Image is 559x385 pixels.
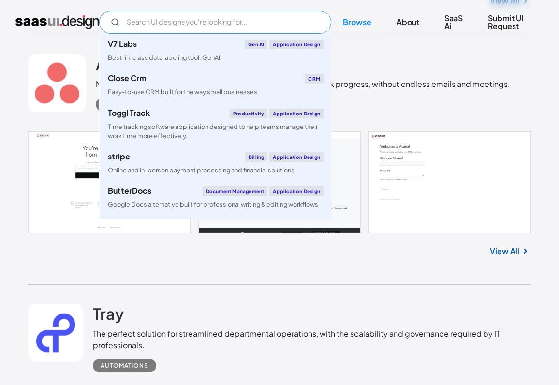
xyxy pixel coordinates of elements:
[96,78,510,90] div: Modern project management for teams to stay focused and track progress, without endless emails an...
[100,103,331,146] a: Toggl TrackProductivityApplication DesignTime tracking software application designed to help team...
[476,8,544,37] a: Submit UI Request
[203,186,268,196] div: Document Management
[100,34,331,68] a: V7 LabsGen AIApplication DesignBest-in-class data labeling tool. GenAI
[108,40,137,48] div: V7 Labs
[331,12,383,33] a: Browse
[269,186,324,196] div: Application Design
[96,54,142,73] h2: Asana
[108,200,318,209] div: Google Docs alternative built for professional writing & editing workflows
[305,74,324,84] div: CRM
[108,109,150,117] div: Toggl Track
[15,14,99,30] a: home
[245,152,267,162] div: Billing
[99,11,331,34] form: Email Form
[230,109,267,118] div: Productivity
[433,8,474,37] a: SaaS Ai
[93,304,124,323] h2: Tray
[385,12,431,33] a: About
[99,11,331,34] input: Search UI designs you're looking for...
[108,87,257,97] div: Easy-to-use CRM built for the way small businesses
[245,40,267,49] div: Gen AI
[108,74,147,82] div: Close Crm
[96,54,142,78] a: Asana
[108,166,294,175] div: Online and in-person payment processing and financial solutions
[269,152,324,162] div: Application Design
[269,109,324,118] div: Application Design
[490,245,519,257] a: View All
[93,328,531,351] div: The perfect solution for streamlined departmental operations, with the scalability and governance...
[100,68,331,102] a: Close CrmCRMEasy-to-use CRM built for the way small businesses
[269,40,324,49] div: Application Design
[108,187,151,195] div: ButterDocs
[100,146,331,181] a: stripeBillingApplication DesignOnline and in-person payment processing and financial solutions
[93,304,124,328] a: Tray
[108,122,324,141] div: Time tracking software application designed to help teams manage their work time more effectively.
[100,215,331,258] a: klaviyoEmail MarketingApplication DesignCreate personalised customer experiences across email, SM...
[108,53,220,62] div: Best-in-class data labeling tool. GenAI
[108,153,130,160] div: stripe
[100,181,331,215] a: ButterDocsDocument ManagementApplication DesignGoogle Docs alternative built for professional wri...
[101,360,148,371] div: Automations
